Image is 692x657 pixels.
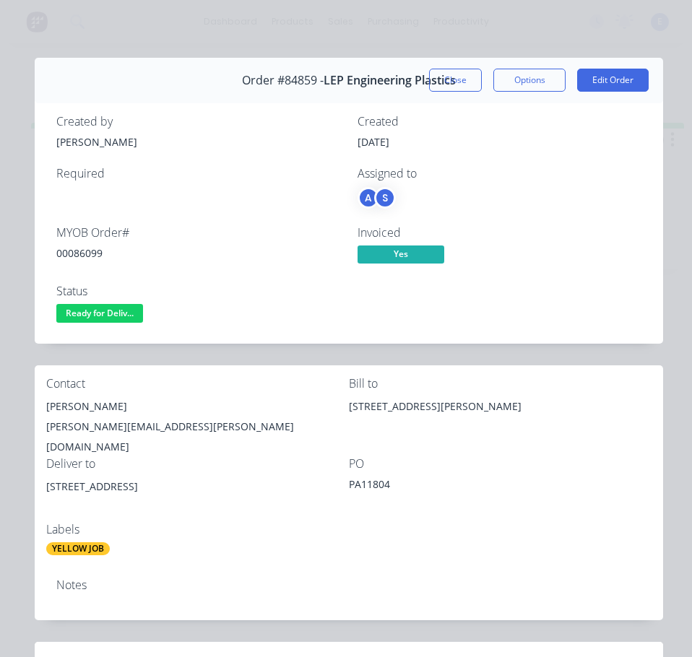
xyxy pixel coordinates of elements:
div: Assigned to [358,167,641,180]
span: Ready for Deliv... [56,304,143,322]
button: Close [429,69,482,92]
div: [PERSON_NAME] [46,396,349,417]
div: Notes [56,578,641,592]
div: Contact [46,377,349,391]
span: [DATE] [358,135,389,149]
button: Options [493,69,566,92]
div: Required [56,167,340,180]
div: [PERSON_NAME] [56,134,340,149]
div: 00086099 [56,245,340,261]
button: Ready for Deliv... [56,304,143,326]
div: [STREET_ADDRESS] [46,477,349,523]
button: AS [358,187,396,209]
div: Created [358,115,641,129]
div: Bill to [349,377,652,391]
div: [STREET_ADDRESS] [46,477,349,497]
div: Labels [46,523,349,536]
div: MYOB Order # [56,226,340,240]
div: Created by [56,115,340,129]
div: [PERSON_NAME][PERSON_NAME][EMAIL_ADDRESS][PERSON_NAME][DOMAIN_NAME] [46,396,349,457]
div: PO [349,457,652,471]
div: [STREET_ADDRESS][PERSON_NAME] [349,396,652,417]
div: [PERSON_NAME][EMAIL_ADDRESS][PERSON_NAME][DOMAIN_NAME] [46,417,349,457]
div: Invoiced [358,226,641,240]
div: Deliver to [46,457,349,471]
div: A [358,187,379,209]
span: Order #84859 - [242,74,324,87]
div: S [374,187,396,209]
div: YELLOW JOB [46,542,110,555]
div: PA11804 [349,477,529,497]
div: [STREET_ADDRESS][PERSON_NAME] [349,396,652,443]
span: Yes [358,245,444,264]
div: Status [56,284,340,298]
button: Edit Order [577,69,649,92]
span: LEP Engineering Plastics [324,74,456,87]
